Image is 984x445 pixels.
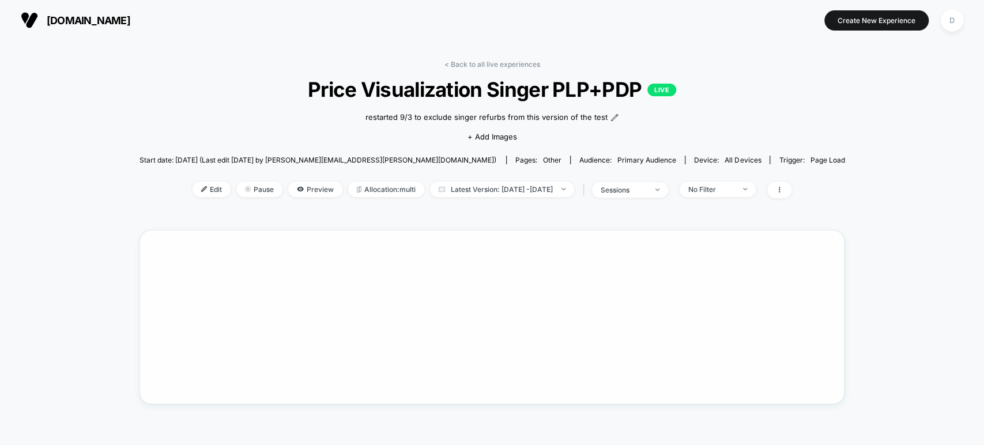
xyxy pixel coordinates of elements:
span: all devices [725,156,761,164]
span: Pause [236,182,282,197]
span: Latest Version: [DATE] - [DATE] [430,182,574,197]
div: Pages: [515,156,561,164]
span: Start date: [DATE] (Last edit [DATE] by [PERSON_NAME][EMAIL_ADDRESS][PERSON_NAME][DOMAIN_NAME]) [140,156,496,164]
div: sessions [601,186,647,194]
span: Price Visualization Singer PLP+PDP [175,77,809,101]
span: Primary Audience [617,156,676,164]
img: end [245,186,251,192]
span: Allocation: multi [348,182,424,197]
div: Audience: [579,156,676,164]
span: Page Load [810,156,844,164]
img: end [561,188,565,190]
button: Create New Experience [824,10,929,31]
span: restarted 9/3 to exclude singer refurbs from this version of the test [365,112,608,123]
a: < Back to all live experiences [444,60,540,69]
img: Visually logo [21,12,38,29]
button: D [937,9,967,32]
img: end [655,188,659,191]
p: LIVE [647,84,676,96]
div: Trigger: [779,156,844,164]
div: D [941,9,963,32]
span: Device: [685,156,770,164]
span: + Add Images [468,132,517,141]
img: calendar [439,186,445,192]
span: Preview [288,182,342,197]
img: edit [201,186,207,192]
div: No Filter [688,185,734,194]
img: end [743,188,747,190]
span: [DOMAIN_NAME] [47,14,130,27]
span: Edit [193,182,231,197]
button: [DOMAIN_NAME] [17,11,134,29]
span: | [580,182,592,198]
span: other [543,156,561,164]
img: rebalance [357,186,361,193]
